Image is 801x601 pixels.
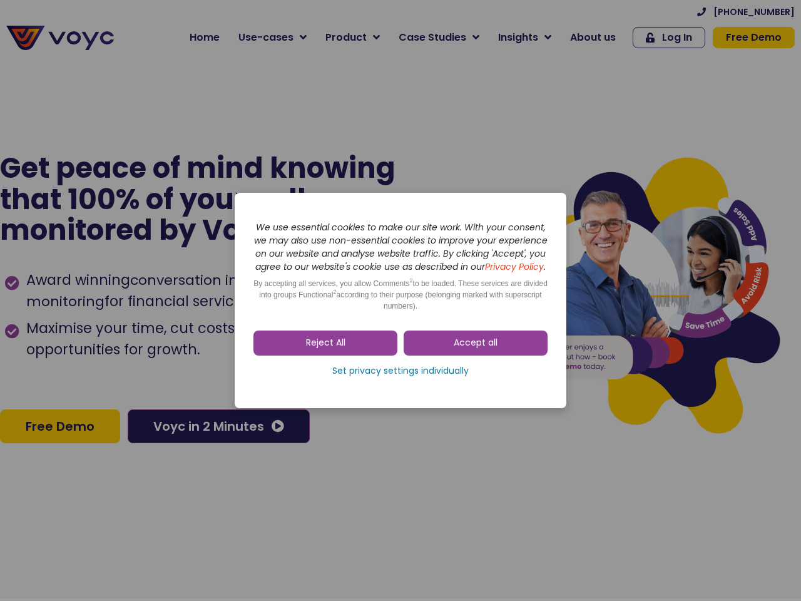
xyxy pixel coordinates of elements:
[454,337,497,349] span: Accept all
[306,337,345,349] span: Reject All
[333,289,336,295] sup: 2
[254,221,548,273] i: We use essential cookies to make our site work. With your consent, we may also use non-essential ...
[253,279,548,311] span: By accepting all services, you allow Comments to be loaded. These services are divided into group...
[485,260,544,273] a: Privacy Policy
[404,331,548,356] a: Accept all
[332,365,469,378] span: Set privacy settings individually
[253,362,548,381] a: Set privacy settings individually
[410,277,413,284] sup: 2
[253,331,397,356] a: Reject All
